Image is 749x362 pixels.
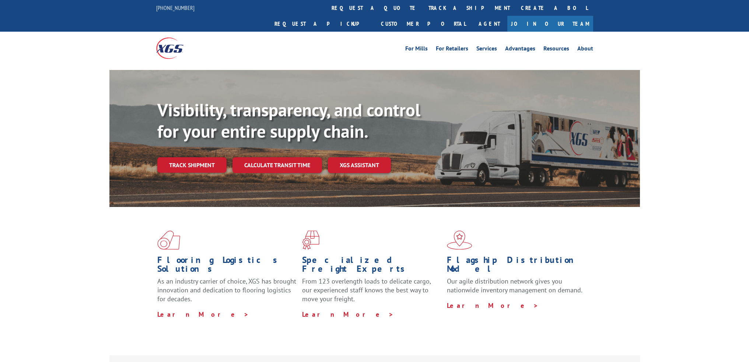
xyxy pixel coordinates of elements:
a: Request a pickup [269,16,375,32]
h1: Flooring Logistics Solutions [157,256,297,277]
a: Services [476,46,497,54]
a: Join Our Team [507,16,593,32]
span: As an industry carrier of choice, XGS has brought innovation and dedication to flooring logistics... [157,277,296,303]
a: Resources [543,46,569,54]
p: From 123 overlength loads to delicate cargo, our experienced staff knows the best way to move you... [302,277,441,310]
a: Track shipment [157,157,227,173]
a: Agent [471,16,507,32]
a: Customer Portal [375,16,471,32]
a: Advantages [505,46,535,54]
img: xgs-icon-focused-on-flooring-red [302,231,319,250]
h1: Flagship Distribution Model [447,256,586,277]
span: Our agile distribution network gives you nationwide inventory management on demand. [447,277,582,294]
a: [PHONE_NUMBER] [156,4,195,11]
b: Visibility, transparency, and control for your entire supply chain. [157,98,420,143]
a: For Retailers [436,46,468,54]
a: About [577,46,593,54]
a: Learn More > [157,310,249,319]
img: xgs-icon-flagship-distribution-model-red [447,231,472,250]
a: Learn More > [302,310,394,319]
a: XGS ASSISTANT [328,157,391,173]
a: Learn More > [447,301,539,310]
a: Calculate transit time [232,157,322,173]
h1: Specialized Freight Experts [302,256,441,277]
a: For Mills [405,46,428,54]
img: xgs-icon-total-supply-chain-intelligence-red [157,231,180,250]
